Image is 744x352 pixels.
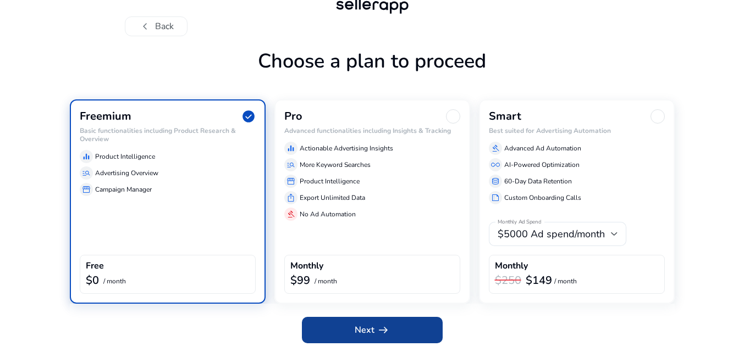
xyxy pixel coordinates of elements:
[284,127,460,135] h6: Advanced functionalities including Insights & Tracking
[95,152,155,161] p: Product Intelligence
[491,160,500,169] span: all_inclusive
[300,193,365,203] p: Export Unlimited Data
[491,193,500,202] span: summarize
[300,176,360,186] p: Product Intelligence
[491,144,500,153] span: gavel
[86,273,99,288] b: $0
[82,152,91,161] span: equalizer
[286,177,295,186] span: storefront
[290,273,310,288] b: $99
[300,160,371,170] p: More Keyword Searches
[489,127,665,135] h6: Best suited for Advertising Automation
[300,209,356,219] p: No Ad Automation
[498,227,605,241] span: $5000 Ad spend/month
[290,261,323,271] h4: Monthly
[504,160,580,170] p: AI-Powered Optimization
[70,49,675,99] h1: Choose a plan to proceed
[86,261,104,271] h4: Free
[286,193,295,202] span: ios_share
[286,160,295,169] span: manage_search
[554,278,577,285] p: / month
[286,144,295,153] span: equalizer
[495,274,521,287] h3: $250
[80,127,256,143] h6: Basic functionalities including Product Research & Overview
[95,185,152,194] p: Campaign Manager
[286,210,295,219] span: gavel
[95,168,158,178] p: Advertising Overview
[504,143,581,153] p: Advanced Ad Automation
[241,109,256,124] span: check_circle
[82,169,91,177] span: manage_search
[504,193,581,203] p: Custom Onboarding Calls
[139,20,152,33] span: chevron_left
[526,273,552,288] b: $149
[103,278,126,285] p: / month
[284,110,302,123] h3: Pro
[489,110,521,123] h3: Smart
[355,323,390,337] span: Next
[82,185,91,194] span: storefront
[377,323,390,337] span: arrow_right_alt
[495,261,528,271] h4: Monthly
[125,16,188,36] button: chevron_leftBack
[80,110,131,123] h3: Freemium
[498,219,541,226] mat-label: Monthly Ad Spend
[300,143,393,153] p: Actionable Advertising Insights
[302,317,443,343] button: Nextarrow_right_alt
[315,278,337,285] p: / month
[504,176,572,186] p: 60-Day Data Retention
[491,177,500,186] span: database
